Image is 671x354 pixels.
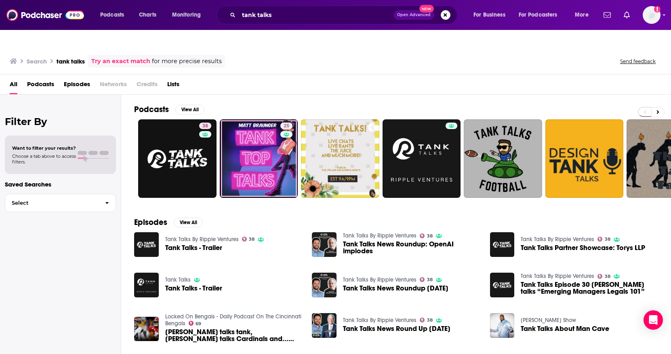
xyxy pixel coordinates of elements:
[343,285,448,292] span: Tank Talks News Roundup [DATE]
[249,237,255,241] span: 38
[490,232,515,257] img: Tank Talks Partner Showcase: Torys LLP
[174,218,203,227] button: View All
[172,9,201,21] span: Monitoring
[605,237,610,241] span: 38
[397,13,431,17] span: Open Advanced
[5,180,116,188] p: Saved Searches
[57,57,85,65] h3: tank talks
[189,321,202,326] a: 69
[280,123,292,129] a: 25
[643,6,660,24] span: Logged in as creseburg
[343,241,480,254] a: Tank Talks News Roundup: OpenAI implodes
[521,273,594,280] a: Tank Talks By Ripple Ventures
[12,153,76,165] span: Choose a tab above to access filters.
[521,281,658,295] span: Tank Talks Episode 30 [PERSON_NAME] talks “Emerging Managers Legals 101”
[473,9,505,21] span: For Business
[167,78,179,94] a: Lists
[134,8,161,21] a: Charts
[134,232,159,257] img: Tank Talks - Trailer
[643,6,660,24] button: Show profile menu
[5,194,116,212] button: Select
[312,232,337,257] a: Tank Talks News Roundup: OpenAI implodes
[27,78,54,94] a: Podcasts
[134,317,159,341] a: Joe talks tank, Jake talks Cardinals and... winning?
[420,318,433,322] a: 38
[393,10,434,20] button: Open AdvancedNew
[420,233,433,238] a: 38
[343,276,416,283] a: Tank Talks By Ripple Ventures
[134,104,169,114] h2: Podcasts
[343,285,448,292] a: Tank Talks News Roundup 6/15/23
[166,8,211,21] button: open menu
[621,8,633,22] a: Show notifications dropdown
[569,8,599,21] button: open menu
[202,122,208,130] span: 38
[165,329,303,342] a: Joe talks tank, Jake talks Cardinals and... winning?
[220,119,298,198] a: 25
[64,78,90,94] a: Episodes
[312,273,337,297] a: Tank Talks News Roundup 6/15/23
[419,5,434,13] span: New
[644,310,663,330] div: Open Intercom Messenger
[165,285,222,292] a: Tank Talks - Trailer
[427,278,433,282] span: 38
[343,325,450,332] span: Tank Talks News Round Up [DATE]
[100,9,124,21] span: Podcasts
[10,78,17,94] a: All
[618,58,658,65] button: Send feedback
[134,217,203,227] a: EpisodesView All
[165,244,222,251] a: Tank Talks - Trailer
[312,313,337,338] img: Tank Talks News Round Up 6/8/23
[139,9,156,21] span: Charts
[242,237,255,242] a: 38
[239,8,393,21] input: Search podcasts, credits, & more...
[427,234,433,238] span: 38
[134,217,167,227] h2: Episodes
[165,313,301,327] a: Locked On Bengals - Daily Podcast On The Cincinnati Bengals
[643,6,660,24] img: User Profile
[6,7,84,23] img: Podchaser - Follow, Share and Rate Podcasts
[343,317,416,324] a: Tank Talks By Ripple Ventures
[427,318,433,322] span: 38
[600,8,614,22] a: Show notifications dropdown
[519,9,557,21] span: For Podcasters
[152,57,222,66] span: for more precise results
[12,145,76,151] span: Want to filter your results?
[134,104,204,114] a: PodcastsView All
[420,277,433,282] a: 38
[597,237,610,242] a: 38
[490,313,515,338] a: Tank Talks About Man Cave
[137,78,158,94] span: Credits
[100,78,127,94] span: Networks
[284,122,289,130] span: 25
[199,123,211,129] a: 38
[654,6,660,13] svg: Add a profile image
[521,317,576,324] a: Sam Sylk Show
[490,273,515,297] img: Tank Talks Episode 30 Chris Harvey talks “Emerging Managers Legals 101”
[196,322,201,326] span: 69
[134,273,159,297] img: Tank Talks - Trailer
[165,329,303,342] span: [PERSON_NAME] talks tank, [PERSON_NAME] talks Cardinals and... winning?
[605,275,610,278] span: 38
[165,276,191,283] a: Tank Talks
[343,325,450,332] a: Tank Talks News Round Up 6/8/23
[521,244,645,251] a: Tank Talks Partner Showcase: Torys LLP
[521,325,609,332] a: Tank Talks About Man Cave
[95,8,135,21] button: open menu
[597,274,610,279] a: 38
[27,57,47,65] h3: Search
